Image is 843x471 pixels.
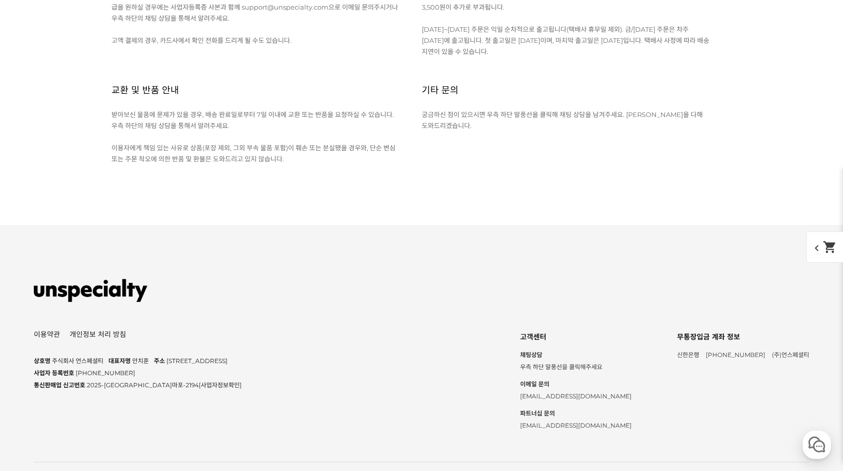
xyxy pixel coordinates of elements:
[677,351,699,359] span: 신한은행
[130,320,194,345] a: 설정
[32,335,38,343] span: 홈
[34,381,85,389] span: 통신판매업 신고번호
[34,331,60,338] a: 이용약관
[92,335,104,343] span: 대화
[154,357,165,365] span: 주소
[34,369,74,377] span: 사업자 등록번호
[111,72,179,109] h2: 교환 및 반품 안내
[422,72,459,109] h2: 기타 문의
[3,320,67,345] a: 홈
[520,407,632,420] strong: 파트너십 문의
[76,369,135,377] span: [PHONE_NUMBER]
[520,349,632,361] strong: 채팅상담
[706,351,765,359] span: [PHONE_NUMBER]
[677,330,809,344] div: 무통장입금 계좌 정보
[166,357,228,365] span: [STREET_ADDRESS]
[520,378,632,390] strong: 이메일 문의
[52,357,103,365] span: 주식회사 언스페셜티
[67,320,130,345] a: 대화
[34,357,50,365] span: 상호명
[199,381,242,389] a: [사업자정보확인]
[520,392,632,400] span: [EMAIL_ADDRESS][DOMAIN_NAME]
[156,335,168,343] span: 설정
[132,357,149,365] span: 안치훈
[108,357,131,365] span: 대표자명
[34,275,147,306] img: 언스페셜티 몰
[772,351,809,359] span: (주)언스페셜티
[422,109,732,131] div: 궁금하신 점이 있으시면 우측 하단 말풍선을 클릭해 채팅 상담을 남겨주세요. [PERSON_NAME]을 다해 도와드리겠습니다.
[520,363,602,371] span: 우측 하단 말풍선을 클릭해주세요
[70,331,126,338] a: 개인정보 처리 방침
[111,109,399,164] p: 받아보신 물품에 문제가 있을 경우, 배송 완료일로부터 7일 이내에 교환 또는 반품을 요청하실 수 있습니다. 우측 하단의 채팅 상담을 통해서 알려주세요. 이용자에게 책임 있는 ...
[87,381,242,389] span: 2025-[GEOGRAPHIC_DATA]마포-2194
[520,422,632,429] span: [EMAIL_ADDRESS][DOMAIN_NAME]
[520,330,632,344] div: 고객센터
